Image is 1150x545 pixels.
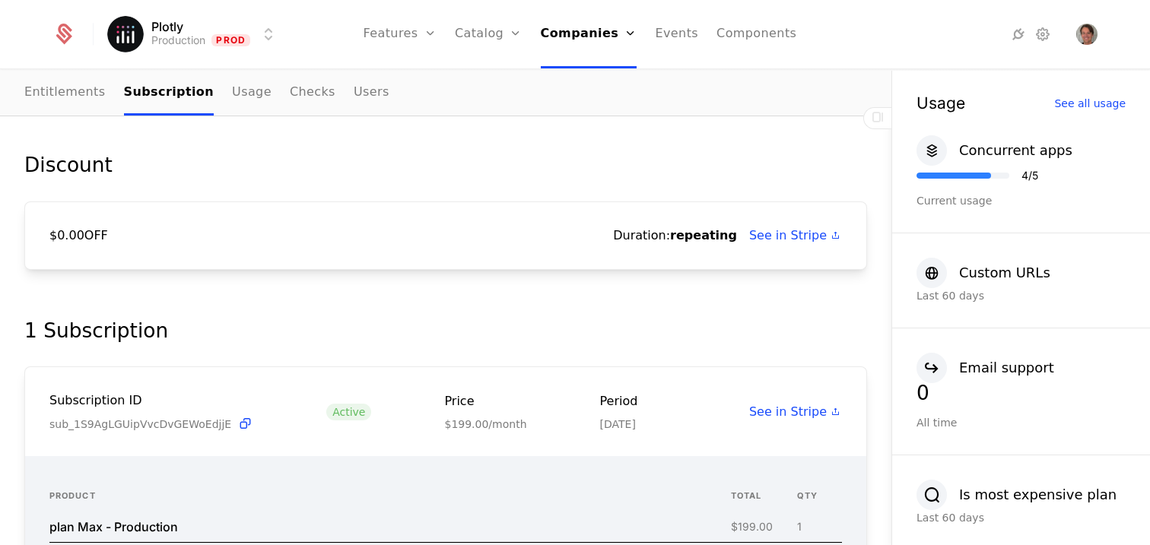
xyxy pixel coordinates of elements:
[1034,25,1052,43] a: Settings
[670,228,737,242] strong: repeating
[151,21,183,33] span: Plotly
[326,404,371,420] span: Active
[24,71,106,116] a: Entitlements
[24,71,867,116] nav: Main
[917,258,1050,288] button: Custom URLs
[749,403,842,421] a: See in Stripe
[959,140,1072,161] div: Concurrent apps
[290,71,335,116] a: Checks
[444,417,526,432] div: $199.00/month
[1076,24,1098,45] img: Robert Claus
[1076,24,1098,45] button: Open user button
[959,262,1050,284] div: Custom URLs
[24,71,389,116] ul: Choose Sub Page
[797,521,802,532] div: 1
[444,392,526,410] div: Price
[917,510,1126,525] div: Last 60 days
[917,480,1117,510] button: Is most expensive plan
[917,383,1126,403] div: 0
[49,480,731,512] th: Product
[232,71,272,116] a: Usage
[613,227,737,245] p: Duration:
[600,392,638,410] div: Period
[600,417,638,432] div: [DATE]
[749,227,827,245] span: See in Stripe
[1054,98,1126,109] div: See all usage
[49,417,231,432] span: sub_1S9AgLGUipVvcDvGEWoEdjjE
[917,288,1126,303] div: Last 60 days
[917,353,1054,383] button: Email support
[151,33,205,48] div: Production
[1021,170,1038,181] div: 4 / 5
[731,480,797,512] th: total
[107,16,144,52] img: Plotly
[917,415,1126,430] div: All time
[49,521,178,533] div: plan Max - Production
[211,34,250,46] span: Prod
[112,17,278,51] button: Select environment
[959,484,1117,505] div: Is most expensive plan
[749,403,827,421] span: See in Stripe
[49,391,253,410] div: Subscription ID
[124,71,214,116] a: Subscription
[917,135,1072,166] button: Concurrent apps
[24,318,168,343] div: 1 Subscription
[24,153,867,177] p: Discount
[749,227,842,245] a: See in Stripe
[1009,25,1028,43] a: Integrations
[959,357,1054,379] div: Email support
[917,193,1126,208] div: Current usage
[49,227,108,245] div: $0.00 OFF
[731,521,773,532] div: $199.00
[917,95,965,111] div: Usage
[797,480,842,512] th: QTY
[354,71,389,116] a: Users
